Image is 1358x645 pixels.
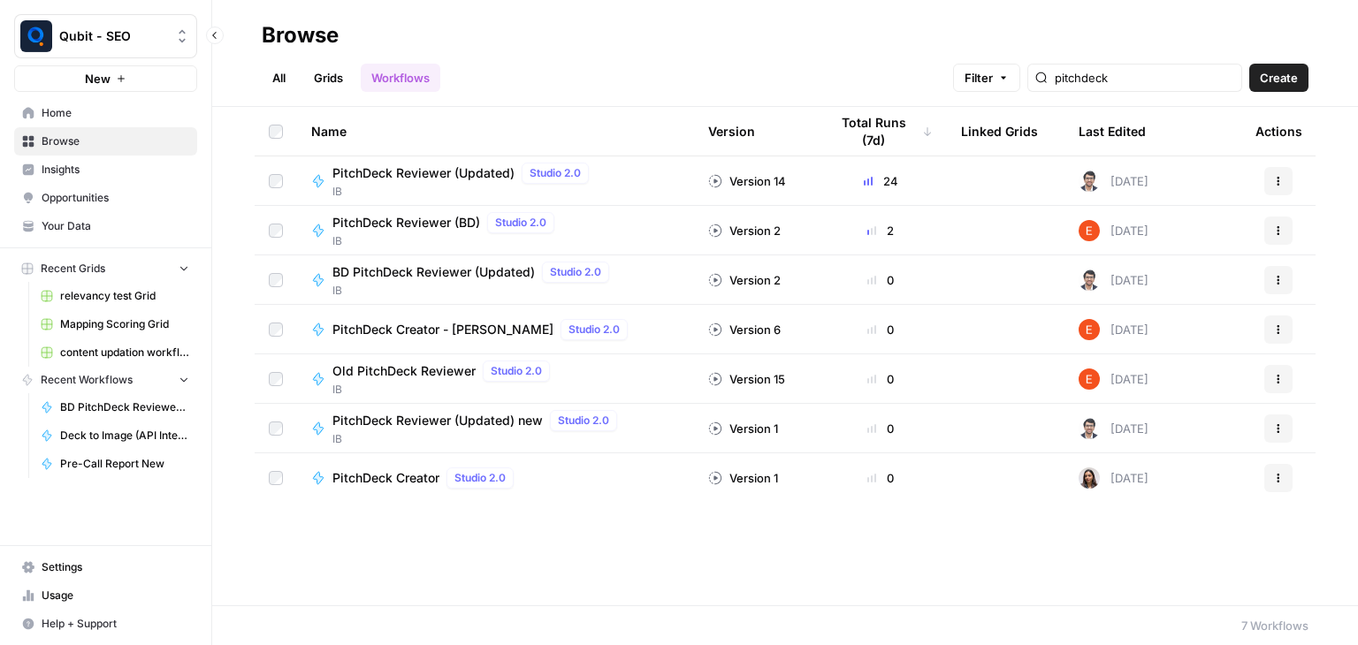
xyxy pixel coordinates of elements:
a: Deck to Image (API Integration) [33,421,197,450]
span: Settings [42,559,189,575]
a: Browse [14,127,197,156]
span: Qubit - SEO [59,27,166,45]
a: Pre-Call Report New [33,450,197,478]
div: 0 [828,271,933,289]
button: Workspace: Qubit - SEO [14,14,197,58]
div: [DATE] [1079,418,1148,439]
div: Version 2 [708,271,781,289]
span: Studio 2.0 [550,264,601,280]
span: Insights [42,162,189,178]
span: Recent Grids [41,261,105,277]
a: Your Data [14,212,197,240]
span: BD PitchDeck Reviewer (Updated) [332,263,535,281]
span: Help + Support [42,616,189,632]
img: ajf8yqgops6ssyjpn8789yzw4nvp [1079,368,1100,390]
a: Workflows [361,64,440,92]
input: Search [1055,69,1234,87]
span: Recent Workflows [41,372,133,388]
div: Total Runs (7d) [828,107,933,156]
span: Mapping Scoring Grid [60,316,189,332]
span: New [85,70,111,87]
span: PitchDeck Reviewer (Updated) new [332,412,543,429]
button: New [14,65,197,92]
div: [DATE] [1079,467,1148,489]
img: 35tz4koyam3fgiezpr65b8du18d9 [1079,171,1100,192]
div: Actions [1255,107,1302,156]
span: Pre-Call Report New [60,456,189,472]
div: 0 [828,370,933,388]
div: [DATE] [1079,171,1148,192]
span: IB [332,184,596,200]
div: [DATE] [1079,269,1148,291]
div: Last Edited [1079,107,1146,156]
span: Studio 2.0 [568,322,620,338]
a: Old PitchDeck ReviewerStudio 2.0IB [311,360,680,398]
span: IB [332,382,557,398]
a: PitchDeck Reviewer (Updated) newStudio 2.0IB [311,410,680,447]
div: Version 6 [708,321,781,338]
a: relevancy test Grid [33,282,197,310]
span: content updation workflow [60,345,189,360]
span: BD PitchDeck Reviewer (Updated) [60,399,189,415]
div: Version 1 [708,420,778,437]
span: PitchDeck Reviewer (Updated) [332,164,515,182]
a: Home [14,99,197,127]
img: ajf8yqgops6ssyjpn8789yzw4nvp [1079,319,1100,340]
span: Studio 2.0 [454,470,506,486]
span: relevancy test Grid [60,288,189,304]
div: Version 1 [708,469,778,487]
a: PitchDeck Reviewer (Updated)Studio 2.0IB [311,163,680,200]
button: Help + Support [14,610,197,638]
span: Home [42,105,189,121]
span: PitchDeck Creator - [PERSON_NAME] [332,321,553,338]
div: Linked Grids [961,107,1038,156]
span: Studio 2.0 [530,165,581,181]
button: Recent Grids [14,255,197,282]
span: Studio 2.0 [495,215,546,231]
a: BD PitchDeck Reviewer (Updated)Studio 2.0IB [311,262,680,299]
a: Mapping Scoring Grid [33,310,197,338]
div: 0 [828,321,933,338]
div: Name [311,107,680,156]
a: PitchDeck Reviewer (BD)Studio 2.0IB [311,212,680,249]
img: 35tz4koyam3fgiezpr65b8du18d9 [1079,418,1100,439]
img: 141n3bijxpn8h033wqhh0520kuqr [1079,467,1100,489]
div: 0 [828,420,933,437]
div: Version [708,107,755,156]
a: Insights [14,156,197,184]
div: 0 [828,469,933,487]
button: Create [1249,64,1308,92]
span: Opportunities [42,190,189,206]
span: Old PitchDeck Reviewer [332,362,476,380]
div: 2 [828,222,933,239]
img: ajf8yqgops6ssyjpn8789yzw4nvp [1079,220,1100,241]
span: Deck to Image (API Integration) [60,428,189,444]
a: Grids [303,64,354,92]
span: PitchDeck Reviewer (BD) [332,214,480,231]
img: 35tz4koyam3fgiezpr65b8du18d9 [1079,269,1100,291]
a: Opportunities [14,184,197,212]
span: Usage [42,588,189,603]
div: Version 2 [708,222,781,239]
a: content updation workflow [33,338,197,367]
span: Your Data [42,218,189,234]
span: Studio 2.0 [558,413,609,429]
span: Studio 2.0 [491,363,542,379]
div: 24 [828,172,933,190]
div: Browse [262,21,339,49]
a: Usage [14,581,197,610]
span: IB [332,233,561,249]
a: All [262,64,296,92]
div: [DATE] [1079,319,1148,340]
button: Filter [953,64,1020,92]
a: PitchDeck CreatorStudio 2.0 [311,467,680,489]
span: PitchDeck Creator [332,469,439,487]
button: Recent Workflows [14,367,197,393]
a: PitchDeck Creator - [PERSON_NAME]Studio 2.0 [311,319,680,340]
a: BD PitchDeck Reviewer (Updated) [33,393,197,421]
span: IB [332,431,624,447]
div: [DATE] [1079,220,1148,241]
img: Qubit - SEO Logo [20,20,52,52]
div: Version 14 [708,172,786,190]
span: Create [1260,69,1298,87]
